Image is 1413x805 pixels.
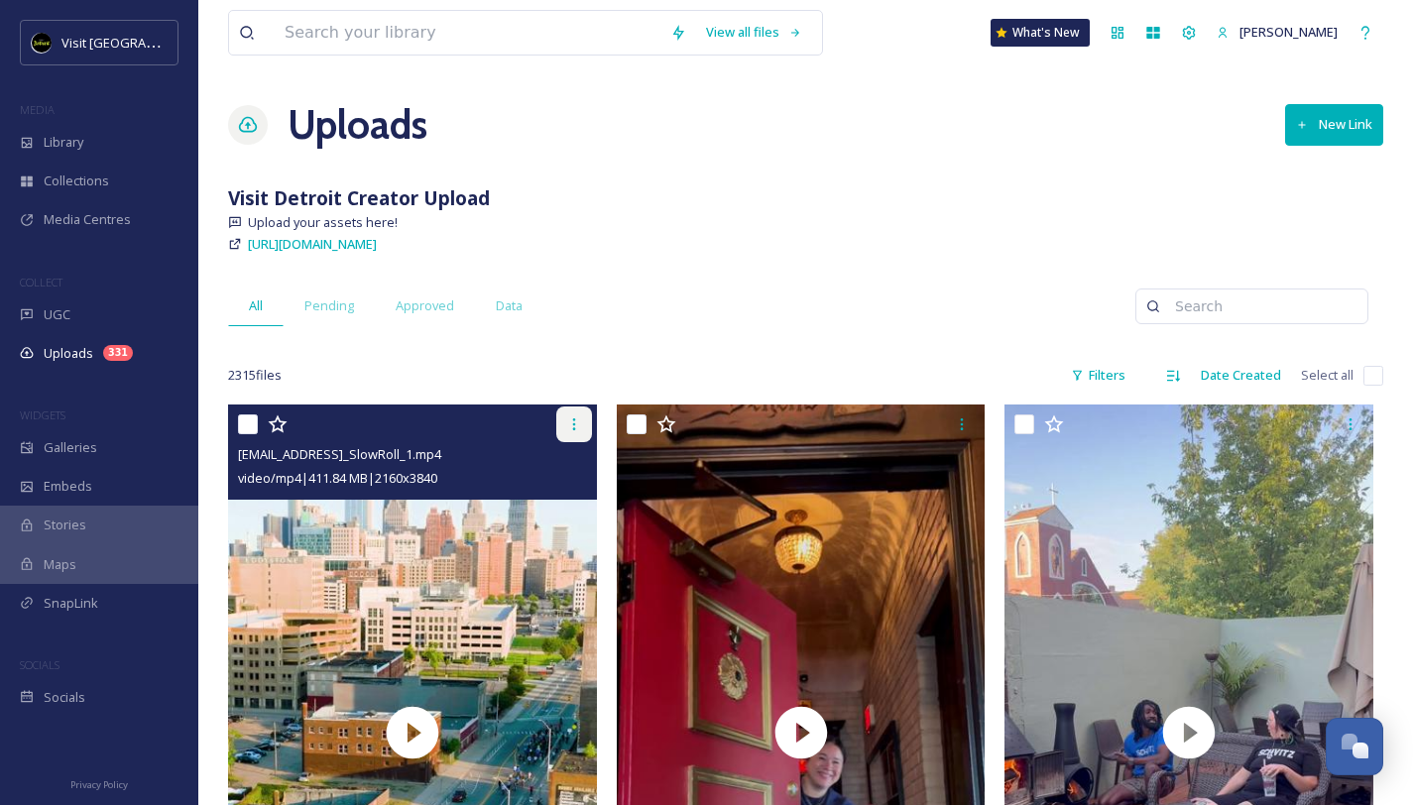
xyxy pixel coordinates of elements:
[20,657,59,672] span: SOCIALS
[228,184,490,211] strong: Visit Detroit Creator Upload
[20,275,62,289] span: COLLECT
[238,469,437,487] span: video/mp4 | 411.84 MB | 2160 x 3840
[304,296,354,315] span: Pending
[70,771,128,795] a: Privacy Policy
[44,344,93,363] span: Uploads
[248,235,377,253] span: [URL][DOMAIN_NAME]
[228,366,282,385] span: 2315 file s
[249,296,263,315] span: All
[248,232,377,256] a: [URL][DOMAIN_NAME]
[70,778,128,791] span: Privacy Policy
[396,296,454,315] span: Approved
[44,516,86,534] span: Stories
[1061,356,1135,395] div: Filters
[1326,718,1383,775] button: Open Chat
[44,555,76,574] span: Maps
[20,407,65,422] span: WIDGETS
[44,688,85,707] span: Socials
[1301,366,1354,385] span: Select all
[44,305,70,324] span: UGC
[61,33,215,52] span: Visit [GEOGRAPHIC_DATA]
[1165,287,1357,326] input: Search
[275,11,660,55] input: Search your library
[44,438,97,457] span: Galleries
[248,213,398,232] span: Upload your assets here!
[1207,13,1348,52] a: [PERSON_NAME]
[1191,356,1291,395] div: Date Created
[32,33,52,53] img: VISIT%20DETROIT%20LOGO%20-%20BLACK%20BACKGROUND.png
[496,296,523,315] span: Data
[44,133,83,152] span: Library
[696,13,812,52] a: View all files
[991,19,1090,47] a: What's New
[288,95,427,155] a: Uploads
[103,345,133,361] div: 331
[238,445,441,463] span: [EMAIL_ADDRESS]_SlowRoll_1.mp4
[1239,23,1338,41] span: [PERSON_NAME]
[44,172,109,190] span: Collections
[44,477,92,496] span: Embeds
[20,102,55,117] span: MEDIA
[44,594,98,613] span: SnapLink
[44,210,131,229] span: Media Centres
[1285,104,1383,145] button: New Link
